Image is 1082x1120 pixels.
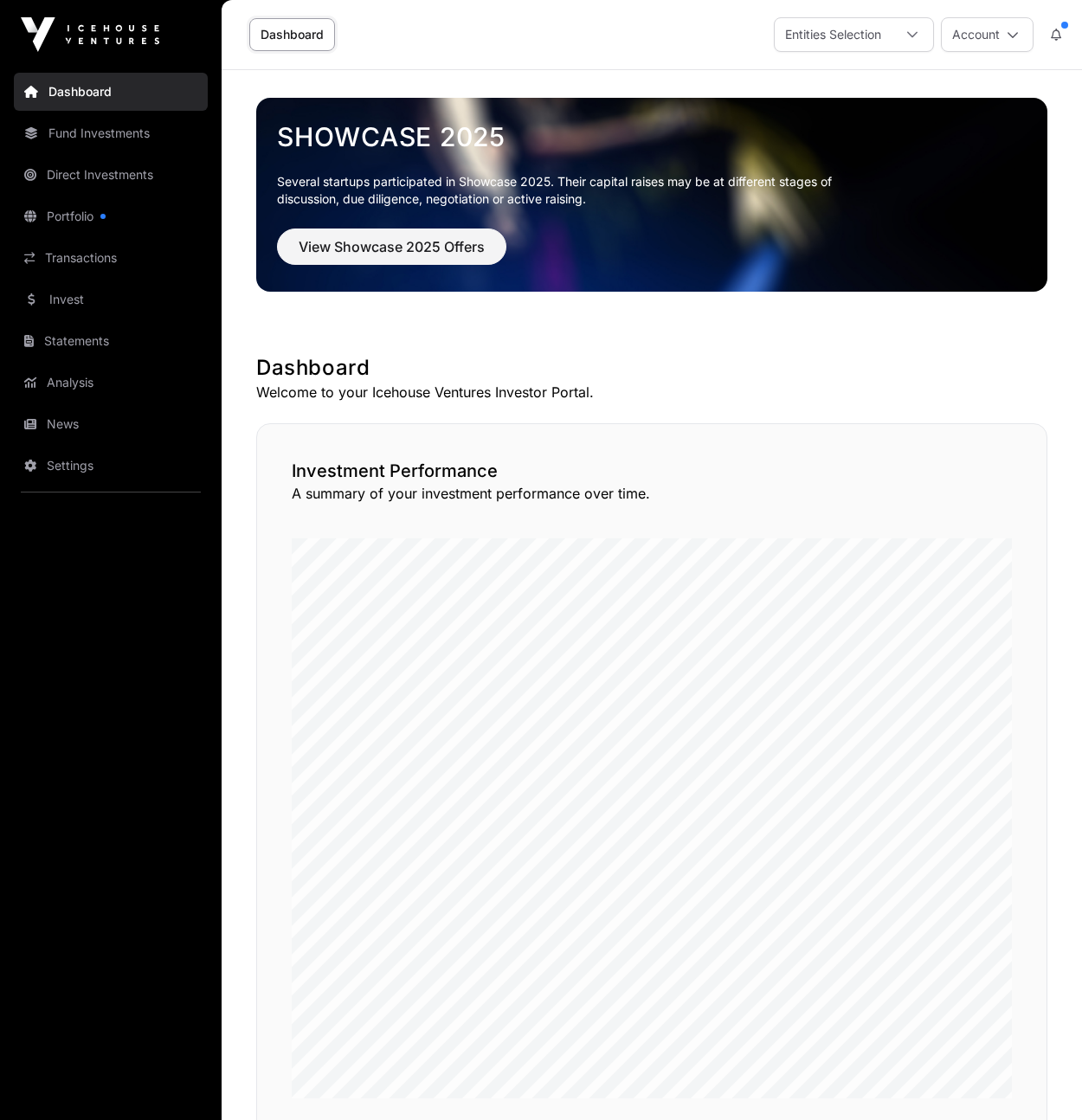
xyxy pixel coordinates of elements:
[14,322,208,360] a: Statements
[14,405,208,443] a: News
[14,197,208,235] a: Portfolio
[256,382,1047,402] p: Welcome to your Icehouse Ventures Investor Portal.
[277,246,506,263] a: View Showcase 2025 Offers
[14,239,208,277] a: Transactions
[299,236,485,257] span: View Showcase 2025 Offers
[14,447,208,485] a: Settings
[14,73,208,111] a: Dashboard
[277,121,1027,152] a: Showcase 2025
[775,18,892,51] div: Entities Selection
[14,114,208,152] a: Fund Investments
[21,17,159,52] img: Icehouse Ventures Logo
[249,18,335,51] a: Dashboard
[256,354,1047,382] h1: Dashboard
[277,229,506,265] button: View Showcase 2025 Offers
[941,17,1034,52] button: Account
[277,173,859,208] p: Several startups participated in Showcase 2025. Their capital raises may be at different stages o...
[14,364,208,402] a: Analysis
[14,280,208,319] a: Invest
[14,156,208,194] a: Direct Investments
[292,483,1012,504] p: A summary of your investment performance over time.
[256,98,1047,292] img: Showcase 2025
[292,459,1012,483] h2: Investment Performance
